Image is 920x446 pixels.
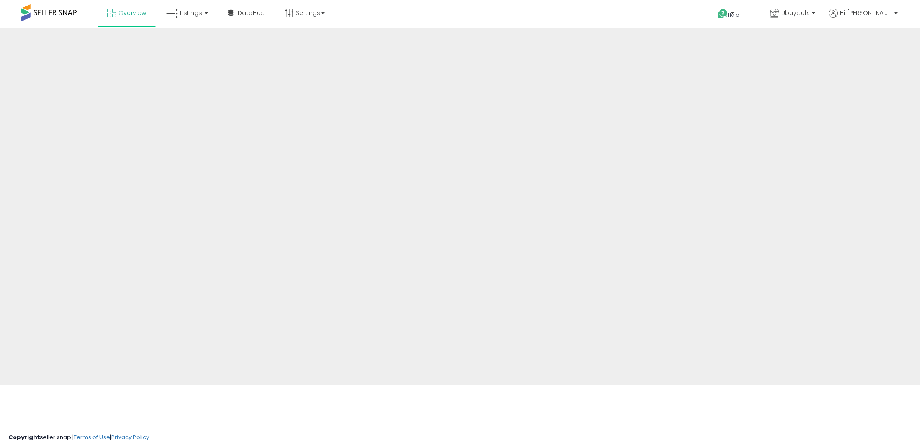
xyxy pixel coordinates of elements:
a: Hi [PERSON_NAME] [829,9,898,28]
span: Listings [180,9,202,17]
span: Hi [PERSON_NAME] [840,9,892,17]
span: Overview [118,9,146,17]
i: Get Help [717,9,728,19]
a: Help [711,2,756,28]
span: Help [728,11,739,18]
span: DataHub [238,9,265,17]
span: Ubuybulk [781,9,809,17]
